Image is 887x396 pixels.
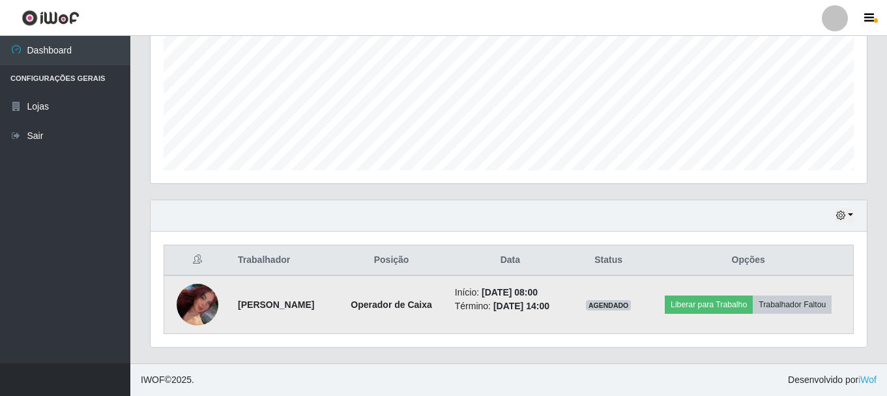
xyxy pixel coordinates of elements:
span: Desenvolvido por [788,373,877,387]
a: iWof [858,374,877,385]
li: Início: [455,286,566,299]
span: AGENDADO [586,300,632,311]
th: Opções [643,245,853,276]
th: Status [574,245,643,276]
img: CoreUI Logo [22,10,80,26]
strong: Operador de Caixa [351,299,432,310]
span: © 2025 . [141,373,194,387]
time: [DATE] 14:00 [493,301,549,311]
th: Posição [336,245,446,276]
span: IWOF [141,374,165,385]
button: Liberar para Trabalho [665,296,753,314]
img: 1749348201496.jpeg [177,269,218,341]
th: Trabalhador [230,245,336,276]
time: [DATE] 08:00 [482,287,538,297]
li: Término: [455,299,566,313]
button: Trabalhador Faltou [753,296,832,314]
strong: [PERSON_NAME] [238,299,314,310]
th: Data [447,245,574,276]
